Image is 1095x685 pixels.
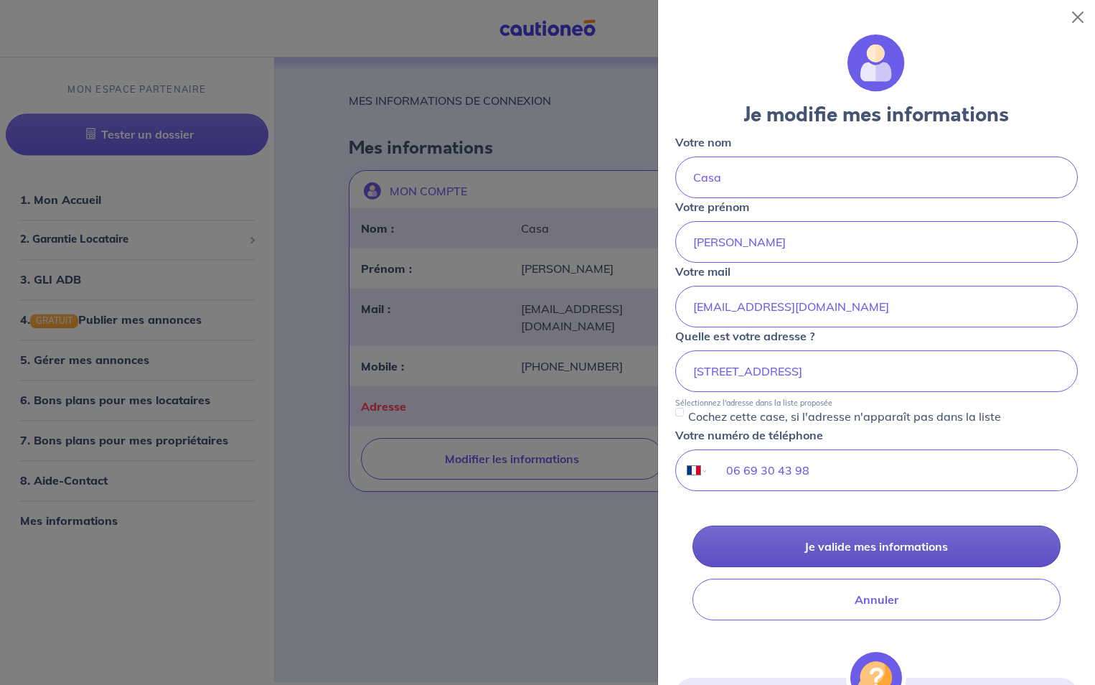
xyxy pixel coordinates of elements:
button: Close [1066,6,1089,29]
input: mail@mail.com [675,286,1078,327]
p: Votre numéro de téléphone [675,427,823,444]
input: Doe [675,157,1078,198]
p: Votre mail [675,263,730,280]
p: Cochez cette case, si l'adresse n'apparaît pas dans la liste [688,408,1001,425]
p: Votre prénom [675,198,749,215]
input: 11 rue de la liberté 75000 Paris [675,350,1078,392]
img: illu_account.svg [847,34,905,92]
p: Quelle est votre adresse ? [675,327,814,345]
p: Votre nom [675,134,731,151]
button: Je valide mes informations [692,526,1061,567]
h3: Je modifie mes informations [675,103,1078,128]
button: Annuler [692,579,1061,620]
input: John [675,221,1078,263]
p: Sélectionnez l'adresse dans la liste proposée [675,398,832,408]
input: 06 34 34 34 34 [709,450,1077,490]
